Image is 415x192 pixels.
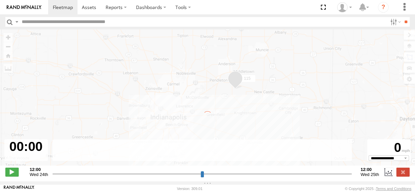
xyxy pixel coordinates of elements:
span: Wed 24th [30,172,48,177]
div: 0 [368,140,410,155]
div: Brandon Hickerson [335,2,354,12]
a: Visit our Website [4,185,34,192]
a: Terms and Conditions [376,187,411,191]
div: © Copyright 2025 - [345,187,411,191]
strong: 12:00 [30,167,48,172]
i: ? [378,2,389,13]
label: Close [396,168,410,176]
span: Wed 25th [361,172,379,177]
label: Play/Stop [5,168,19,176]
label: Search Query [14,17,19,27]
strong: 12:00 [361,167,379,172]
img: rand-logo.svg [7,5,41,10]
label: Search Filter Options [388,17,402,27]
div: Version: 309.01 [177,187,202,191]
